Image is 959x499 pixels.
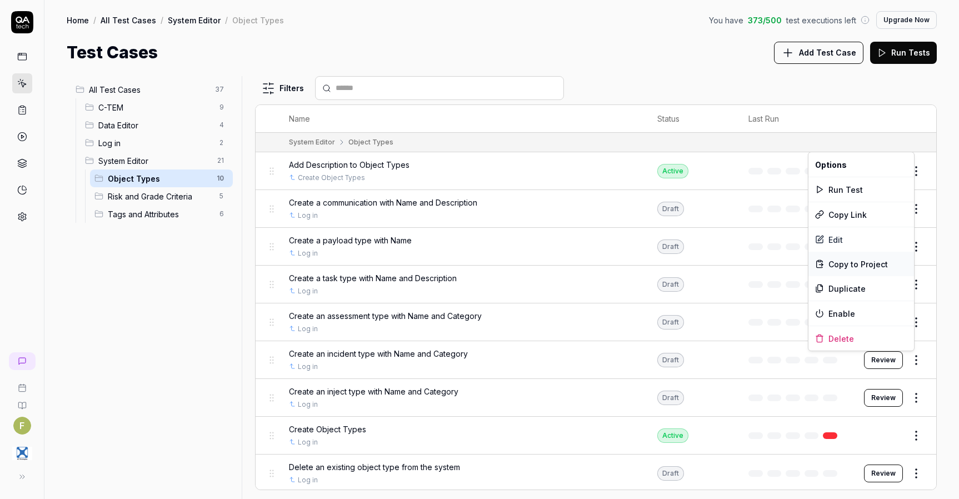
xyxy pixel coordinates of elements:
div: Duplicate [808,276,914,301]
span: Options [815,159,847,171]
span: Copy to Project [828,258,888,270]
div: Delete [808,326,914,351]
div: Copy Link [808,202,914,227]
a: Edit [808,227,914,252]
div: Enable [808,301,914,326]
div: Run Test [808,177,914,202]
